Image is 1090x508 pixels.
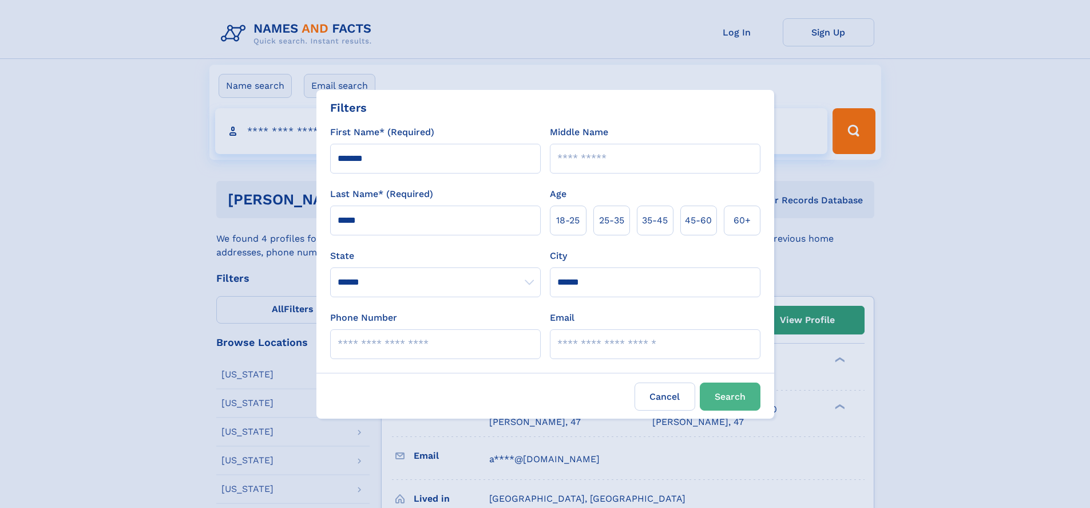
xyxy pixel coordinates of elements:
[734,214,751,227] span: 60+
[330,249,541,263] label: State
[642,214,668,227] span: 35‑45
[635,383,695,411] label: Cancel
[330,187,433,201] label: Last Name* (Required)
[330,311,397,325] label: Phone Number
[550,249,567,263] label: City
[700,383,760,411] button: Search
[550,311,574,325] label: Email
[556,214,580,227] span: 18‑25
[330,99,367,116] div: Filters
[550,187,566,201] label: Age
[330,125,434,139] label: First Name* (Required)
[599,214,624,227] span: 25‑35
[685,214,712,227] span: 45‑60
[550,125,608,139] label: Middle Name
